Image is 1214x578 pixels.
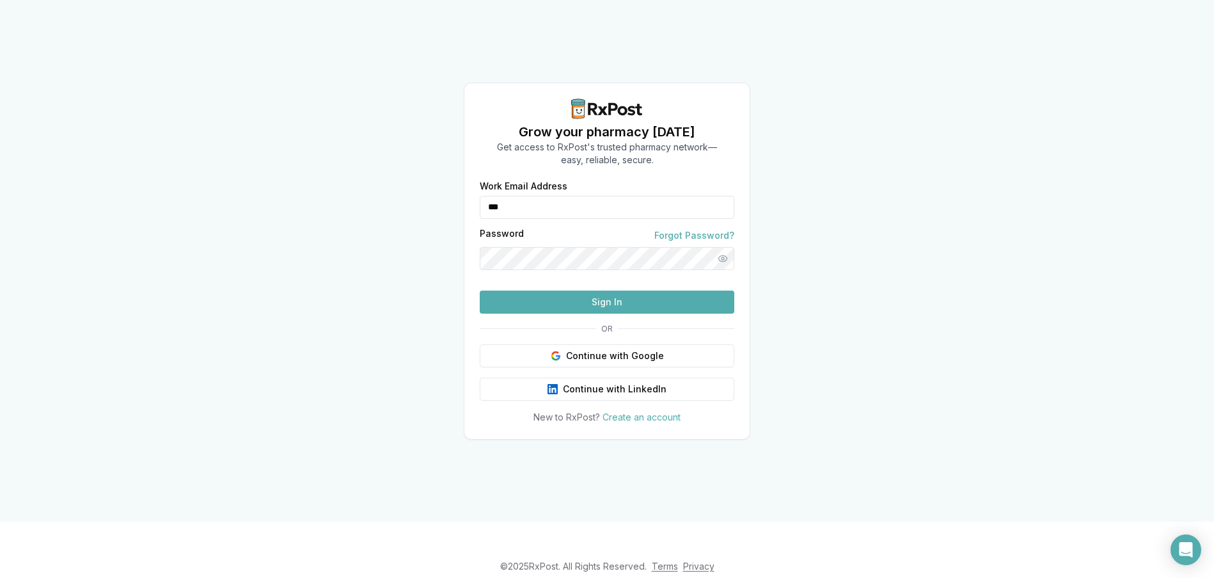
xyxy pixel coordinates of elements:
[654,229,734,242] a: Forgot Password?
[683,561,714,572] a: Privacy
[1171,534,1201,565] div: Open Intercom Messenger
[497,141,717,166] p: Get access to RxPost's trusted pharmacy network— easy, reliable, secure.
[551,351,561,361] img: Google
[711,247,734,270] button: Show password
[480,229,524,242] label: Password
[533,412,600,422] span: New to RxPost?
[480,344,734,367] button: Continue with Google
[596,324,618,334] span: OR
[652,561,678,572] a: Terms
[480,182,734,191] label: Work Email Address
[566,99,648,119] img: RxPost Logo
[603,412,681,422] a: Create an account
[480,291,734,314] button: Sign In
[497,123,717,141] h1: Grow your pharmacy [DATE]
[548,384,558,394] img: LinkedIn
[480,378,734,401] button: Continue with LinkedIn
